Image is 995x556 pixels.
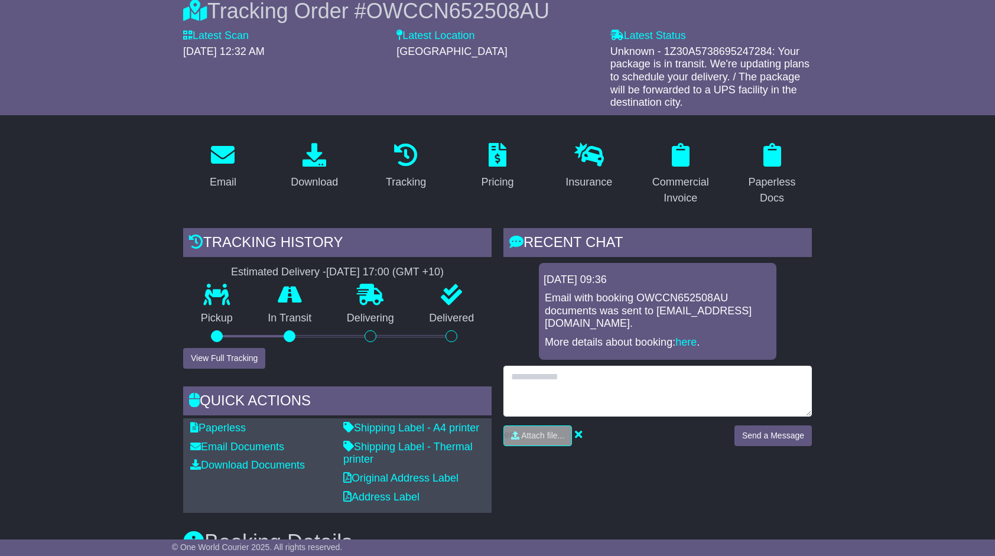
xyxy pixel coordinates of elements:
a: Shipping Label - A4 printer [343,422,479,434]
div: Pricing [481,174,513,190]
span: Unknown - 1Z30A5738695247284: Your package is in transit. We're updating plans to schedule your d... [610,45,809,108]
label: Latest Location [396,30,474,43]
p: Delivering [329,312,412,325]
div: [DATE] 09:36 [544,274,772,287]
a: Download [283,139,346,194]
p: Email with booking OWCCN652508AU documents was sent to [EMAIL_ADDRESS][DOMAIN_NAME]. [545,292,770,330]
a: Shipping Label - Thermal printer [343,441,473,466]
div: Commercial Invoice [648,174,713,206]
span: © One World Courier 2025. All rights reserved. [172,542,343,552]
h3: Booking Details [183,531,812,554]
p: Pickup [183,312,251,325]
a: Original Address Label [343,472,459,484]
div: [DATE] 17:00 (GMT +10) [326,266,444,279]
p: Delivered [412,312,492,325]
div: Tracking [386,174,426,190]
a: Paperless Docs [732,139,812,210]
div: Tracking history [183,228,492,260]
span: [GEOGRAPHIC_DATA] [396,45,507,57]
p: In Transit [251,312,330,325]
label: Latest Status [610,30,686,43]
div: Download [291,174,338,190]
a: Insurance [558,139,620,194]
a: Download Documents [190,459,305,471]
a: Email [202,139,244,194]
a: Tracking [378,139,434,194]
div: Email [210,174,236,190]
div: Paperless Docs [740,174,804,206]
a: Commercial Invoice [640,139,720,210]
p: More details about booking: . [545,336,770,349]
div: Insurance [565,174,612,190]
span: [DATE] 12:32 AM [183,45,265,57]
label: Latest Scan [183,30,249,43]
a: Email Documents [190,441,284,453]
div: Estimated Delivery - [183,266,492,279]
div: RECENT CHAT [503,228,812,260]
button: Send a Message [734,425,812,446]
button: View Full Tracking [183,348,265,369]
a: here [675,336,697,348]
a: Address Label [343,491,420,503]
a: Paperless [190,422,246,434]
div: Quick Actions [183,386,492,418]
a: Pricing [473,139,521,194]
